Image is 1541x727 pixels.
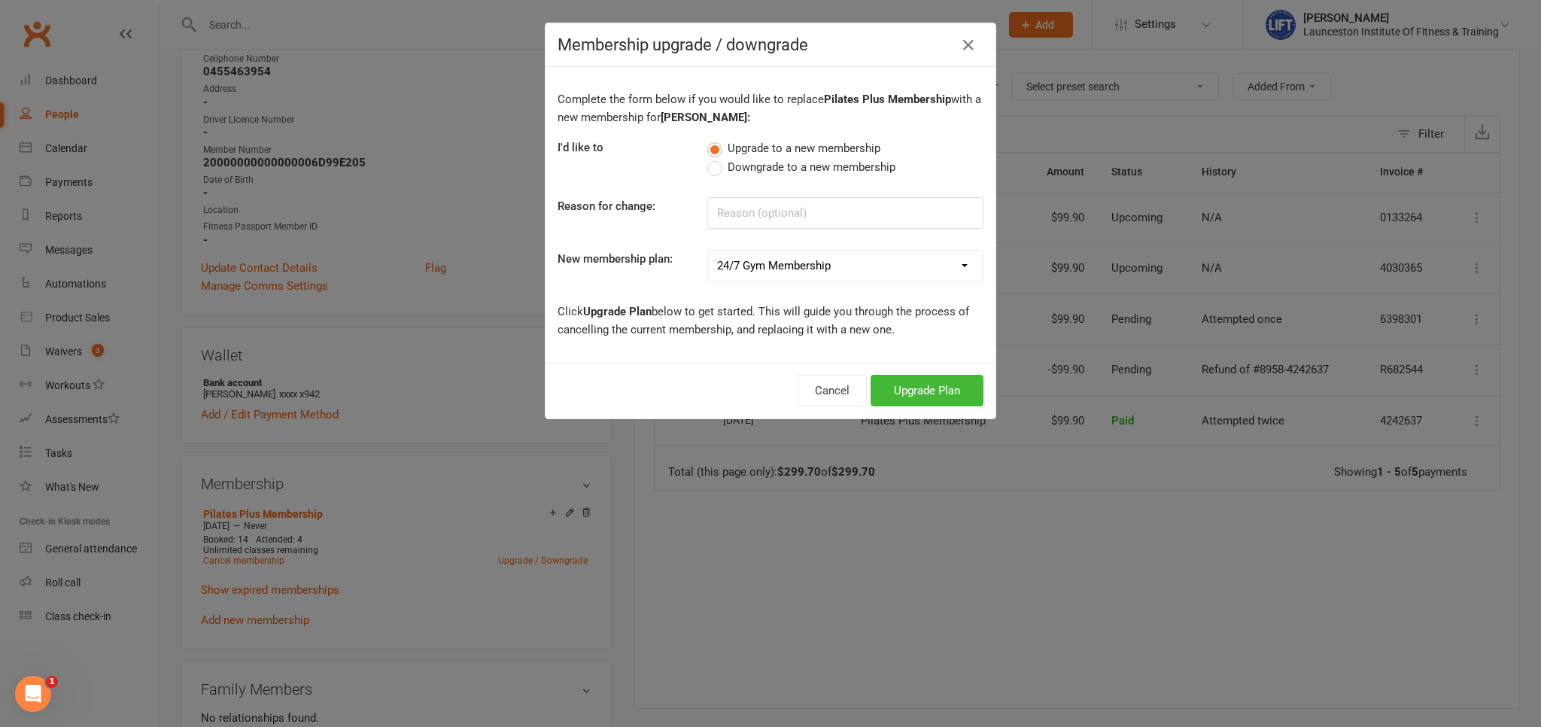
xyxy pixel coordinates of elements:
[46,676,58,688] span: 1
[558,90,983,126] p: Complete the form below if you would like to replace with a new membership for
[558,250,673,268] label: New membership plan:
[15,676,51,712] iframe: Intercom live chat
[661,111,750,124] b: [PERSON_NAME]:
[558,197,655,215] label: Reason for change:
[798,375,867,406] button: Cancel
[558,303,983,339] p: Click below to get started. This will guide you through the process of cancelling the current mem...
[824,93,951,106] b: Pilates Plus Membership
[558,35,983,54] h4: Membership upgrade / downgrade
[728,158,895,174] span: Downgrade to a new membership
[707,197,983,229] input: Reason (optional)
[583,305,652,318] b: Upgrade Plan
[871,375,983,406] button: Upgrade Plan
[558,138,603,157] label: I'd like to
[956,33,980,57] button: Close
[728,139,880,155] span: Upgrade to a new membership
